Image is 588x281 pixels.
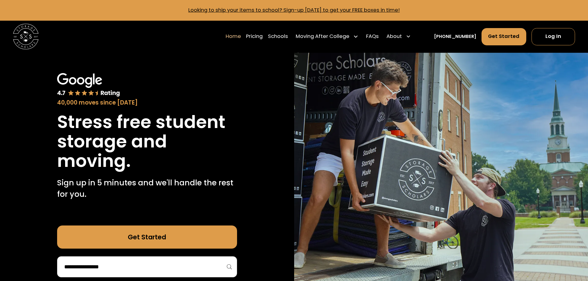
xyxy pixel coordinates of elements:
[366,27,379,45] a: FAQs
[386,33,402,40] div: About
[57,98,237,107] div: 40,000 moves since [DATE]
[532,28,575,45] a: Log In
[246,27,263,45] a: Pricing
[226,27,241,45] a: Home
[296,76,359,89] a: Local Moving
[188,6,400,14] a: Looking to ship your items to school? Sign-up [DATE] to get your FREE boxes in time!
[434,33,476,40] a: [PHONE_NUMBER]
[384,27,414,45] div: About
[296,63,359,76] a: Apartment Moving
[293,60,362,117] nav: Moving After College
[268,27,288,45] a: Schools
[57,225,237,249] a: Get Started
[57,177,237,200] p: Sign up in 5 minutes and we'll handle the rest for you.
[296,101,359,114] a: Get a Quote
[57,112,237,171] h1: Stress free student storage and moving.
[482,28,527,45] a: Get Started
[57,73,120,97] img: Google 4.7 star rating
[13,24,39,49] img: Storage Scholars main logo
[296,33,349,40] div: Moving After College
[296,89,359,101] a: Residential Moving
[293,27,361,45] div: Moving After College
